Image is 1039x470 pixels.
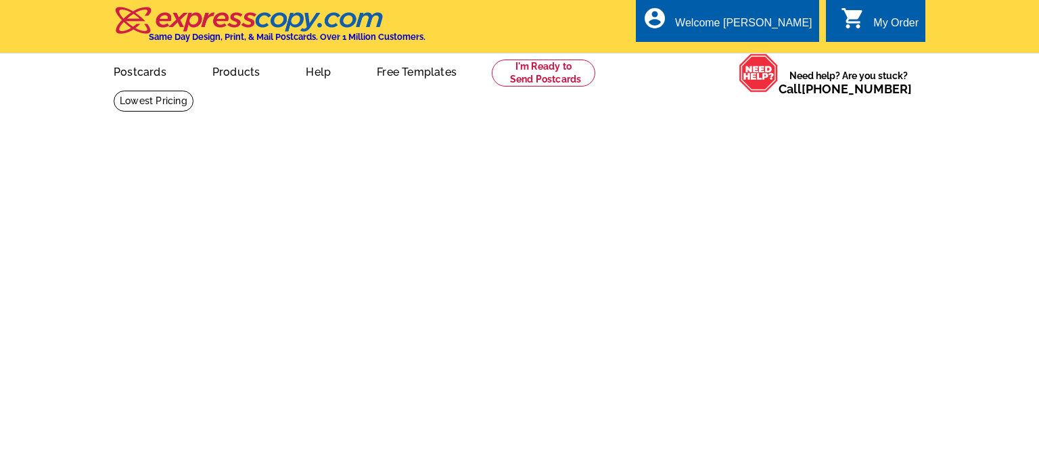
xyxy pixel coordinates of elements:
[284,55,352,87] a: Help
[841,15,919,32] a: shopping_cart My Order
[779,69,919,96] span: Need help? Are you stuck?
[675,17,812,36] div: Welcome [PERSON_NAME]
[643,6,667,30] i: account_circle
[191,55,282,87] a: Products
[355,55,478,87] a: Free Templates
[802,82,912,96] a: [PHONE_NUMBER]
[779,82,912,96] span: Call
[873,17,919,36] div: My Order
[841,6,865,30] i: shopping_cart
[92,55,188,87] a: Postcards
[739,53,779,93] img: help
[149,32,425,42] h4: Same Day Design, Print, & Mail Postcards. Over 1 Million Customers.
[114,16,425,42] a: Same Day Design, Print, & Mail Postcards. Over 1 Million Customers.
